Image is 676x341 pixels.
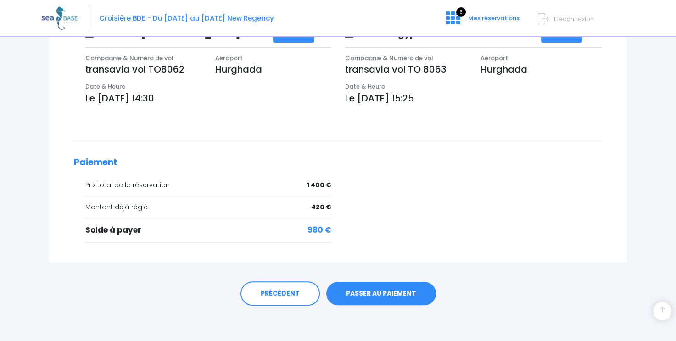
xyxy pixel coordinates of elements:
[99,13,274,23] span: Croisière BDE - Du [DATE] au [DATE] New Regency
[480,62,602,76] p: Hurghada
[74,157,602,168] h2: Paiement
[85,54,173,62] span: Compagnie & Numéro de vol
[85,202,331,212] div: Montant déjà réglé
[480,54,508,62] span: Aéroport
[240,281,320,306] a: PRÉCÉDENT
[326,282,436,306] a: PASSER AU PAIEMENT
[345,91,603,105] p: Le [DATE] 15:25
[85,82,125,91] span: Date & Heure
[85,91,331,105] p: Le [DATE] 14:30
[78,29,273,39] h3: Arrivée en [GEOGRAPHIC_DATA]
[307,180,331,190] span: 1 400 €
[345,82,385,91] span: Date & Heure
[85,62,201,76] p: transavia vol TO8062
[554,15,594,23] span: Déconnexion
[468,14,520,22] span: Mes réservations
[307,224,331,236] span: 980 €
[345,54,433,62] span: Compagnie & Numéro de vol
[438,17,525,26] a: 3 Mes réservations
[85,224,331,236] div: Solde à payer
[311,202,331,212] span: 420 €
[456,7,466,17] span: 3
[215,62,331,76] p: Hurghada
[215,54,243,62] span: Aéroport
[85,180,331,190] div: Prix total de la réservation
[345,62,467,76] p: transavia vol TO 8063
